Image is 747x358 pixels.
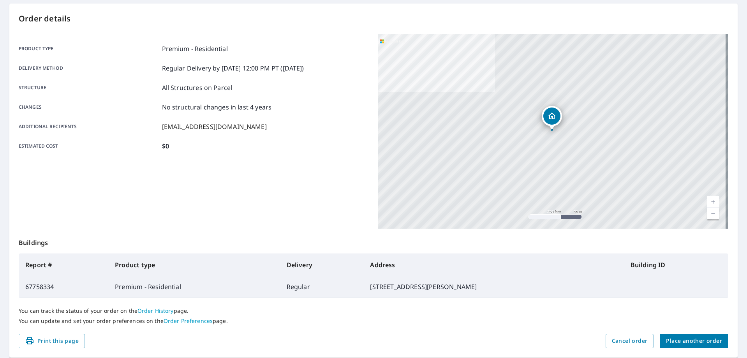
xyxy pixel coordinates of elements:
[109,276,280,298] td: Premium - Residential
[364,254,624,276] th: Address
[162,141,169,151] p: $0
[19,276,109,298] td: 67758334
[19,44,159,53] p: Product type
[612,336,648,346] span: Cancel order
[19,254,109,276] th: Report #
[624,254,728,276] th: Building ID
[666,336,722,346] span: Place another order
[606,334,654,348] button: Cancel order
[19,334,85,348] button: Print this page
[162,63,304,73] p: Regular Delivery by [DATE] 12:00 PM PT ([DATE])
[19,317,728,324] p: You can update and set your order preferences on the page.
[19,141,159,151] p: Estimated cost
[162,44,228,53] p: Premium - Residential
[109,254,280,276] th: Product type
[19,83,159,92] p: Structure
[707,208,719,219] a: Current Level 17, Zoom Out
[19,63,159,73] p: Delivery method
[19,13,728,25] p: Order details
[25,336,79,346] span: Print this page
[137,307,174,314] a: Order History
[364,276,624,298] td: [STREET_ADDRESS][PERSON_NAME]
[19,102,159,112] p: Changes
[162,83,233,92] p: All Structures on Parcel
[19,307,728,314] p: You can track the status of your order on the page.
[280,254,364,276] th: Delivery
[542,106,562,130] div: Dropped pin, building 1, Residential property, 1625 Saint Catherine St Florissant, MO 63033
[19,229,728,254] p: Buildings
[19,122,159,131] p: Additional recipients
[162,102,272,112] p: No structural changes in last 4 years
[162,122,267,131] p: [EMAIL_ADDRESS][DOMAIN_NAME]
[164,317,213,324] a: Order Preferences
[280,276,364,298] td: Regular
[660,334,728,348] button: Place another order
[707,196,719,208] a: Current Level 17, Zoom In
